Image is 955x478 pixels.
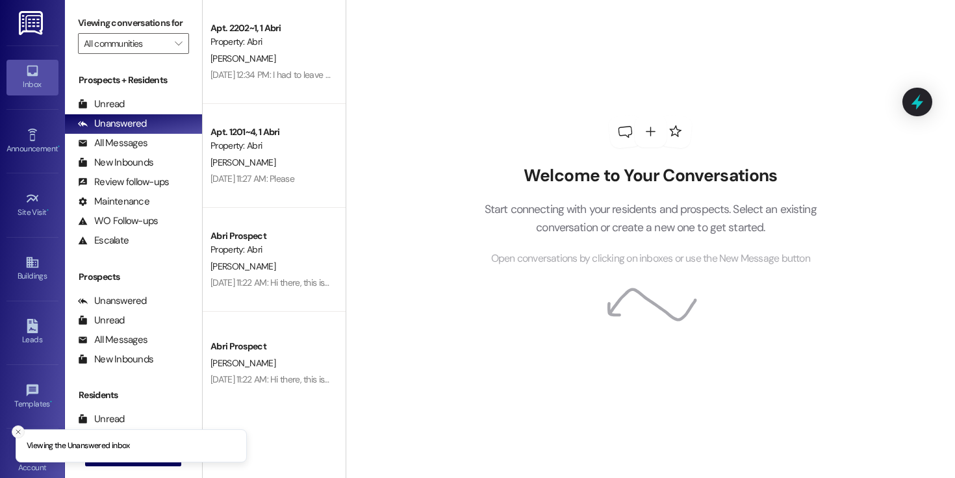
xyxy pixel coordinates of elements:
[78,214,158,228] div: WO Follow-ups
[19,11,45,35] img: ResiDesk Logo
[6,443,58,478] a: Account
[210,340,331,353] div: Abri Prospect
[78,175,169,189] div: Review follow-ups
[210,357,275,369] span: [PERSON_NAME]
[47,206,49,215] span: •
[65,73,202,87] div: Prospects + Residents
[78,333,147,347] div: All Messages
[210,125,331,139] div: Apt. 1201~4, 1 Abri
[210,260,275,272] span: [PERSON_NAME]
[78,13,189,33] label: Viewing conversations for
[465,200,836,237] p: Start connecting with your residents and prospects. Select an existing conversation or create a n...
[78,156,153,170] div: New Inbounds
[65,388,202,402] div: Residents
[50,397,52,407] span: •
[491,251,810,267] span: Open conversations by clicking on inboxes or use the New Message button
[6,60,58,95] a: Inbox
[78,234,129,247] div: Escalate
[210,173,294,184] div: [DATE] 11:27 AM: Please
[210,35,331,49] div: Property: Abri
[175,38,182,49] i: 
[210,139,331,153] div: Property: Abri
[465,166,836,186] h2: Welcome to Your Conversations
[210,373,917,385] div: [DATE] 11:22 AM: Hi there, this is [PERSON_NAME], I was set to check in early [DATE] and no one i...
[27,440,130,452] p: Viewing the Unanswered inbox
[84,33,168,54] input: All communities
[210,69,925,81] div: [DATE] 12:34 PM: I had to leave for work but everything's moved out and it's clean I was wanting ...
[210,243,331,257] div: Property: Abri
[6,315,58,350] a: Leads
[78,353,153,366] div: New Inbounds
[78,314,125,327] div: Unread
[78,136,147,150] div: All Messages
[78,412,125,426] div: Unread
[6,188,58,223] a: Site Visit •
[210,157,275,168] span: [PERSON_NAME]
[65,270,202,284] div: Prospects
[6,379,58,414] a: Templates •
[210,21,331,35] div: Apt. 2202~1, 1 Abri
[210,229,331,243] div: Abri Prospect
[78,117,147,131] div: Unanswered
[78,195,149,208] div: Maintenance
[210,53,275,64] span: [PERSON_NAME]
[58,142,60,151] span: •
[6,251,58,286] a: Buildings
[210,277,917,288] div: [DATE] 11:22 AM: Hi there, this is [PERSON_NAME], I was set to check in early [DATE] and no one i...
[78,294,147,308] div: Unanswered
[12,425,25,438] button: Close toast
[78,97,125,111] div: Unread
